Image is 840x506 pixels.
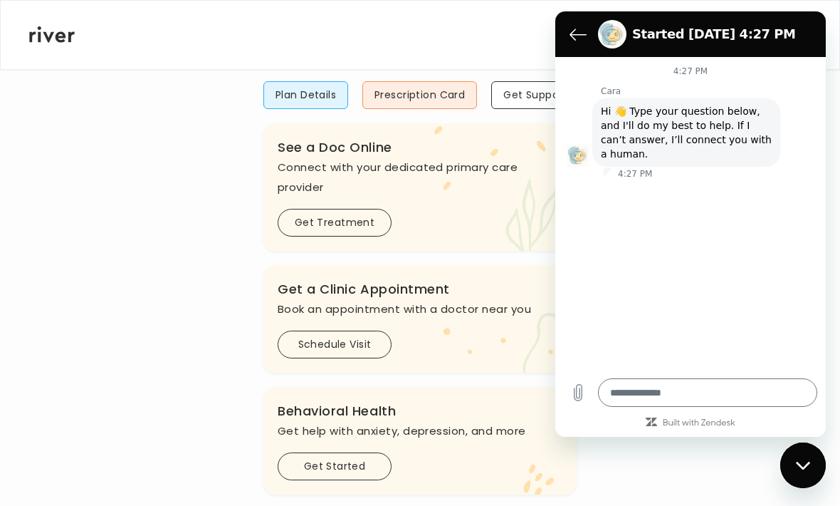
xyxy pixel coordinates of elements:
[278,138,562,158] h3: See a Doc Online
[278,453,392,480] button: Get Started
[278,279,562,299] h3: Get a Clinic Appointment
[362,81,477,109] button: Prescription Card
[278,421,562,441] p: Get help with anxiety, depression, and more
[278,331,392,358] button: Schedule Visit
[278,158,562,197] p: Connect with your dedicated primary care provider
[278,401,562,421] h3: Behavioral Health
[780,443,826,488] iframe: Button to launch messaging window, conversation in progress
[555,11,826,437] iframe: Messaging window
[278,209,392,237] button: Get Treatment
[278,299,562,319] p: Book an appointment with a doctor near you
[263,81,348,109] button: Plan Details
[491,81,579,109] button: Get Support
